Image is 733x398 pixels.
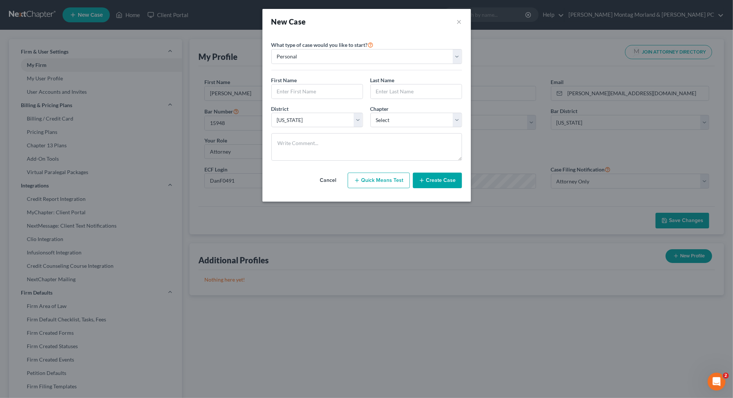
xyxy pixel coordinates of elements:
[371,84,462,99] input: Enter Last Name
[271,106,289,112] span: District
[312,173,345,188] button: Cancel
[272,84,363,99] input: Enter First Name
[348,173,410,188] button: Quick Means Test
[723,373,729,379] span: 2
[457,16,462,27] button: ×
[413,173,462,188] button: Create Case
[370,106,389,112] span: Chapter
[271,77,297,83] span: First Name
[708,373,726,391] iframe: Intercom live chat
[271,40,374,49] label: What type of case would you like to start?
[370,77,395,83] span: Last Name
[271,17,306,26] strong: New Case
